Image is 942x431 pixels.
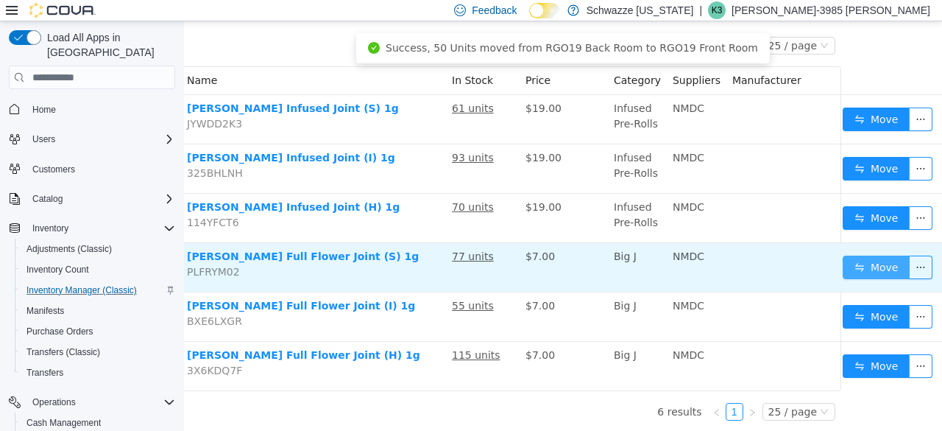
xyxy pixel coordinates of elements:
[268,328,316,340] u: 115 units
[3,81,215,93] a: [PERSON_NAME] Infused Joint (S) 1g
[472,3,517,18] span: Feedback
[3,189,181,209] button: Catalog
[15,259,181,280] button: Inventory Count
[529,3,560,18] input: Dark Mode
[732,1,930,19] p: [PERSON_NAME]-3985 [PERSON_NAME]
[202,21,574,32] span: Success, 50 Units moved from RGO19 Back Room to RGO19 Front Room
[3,195,55,207] span: 114YFCT6
[725,284,748,307] button: icon: ellipsis
[3,343,58,355] span: 3X6KDQ7F
[21,364,69,382] a: Transfers
[489,81,520,93] span: NMDC
[341,53,366,65] span: Price
[424,123,483,172] td: Infused Pre-Rolls
[26,220,175,237] span: Inventory
[21,323,175,340] span: Purchase Orders
[341,278,371,290] span: $7.00
[21,364,175,382] span: Transfers
[32,164,75,175] span: Customers
[21,302,175,320] span: Manifests
[21,323,99,340] a: Purchase Orders
[3,328,236,340] a: [PERSON_NAME] Full Flower Joint (H) 1g
[587,1,694,19] p: Schwazze [US_STATE]
[268,229,310,241] u: 77 units
[424,222,483,271] td: Big J
[21,240,175,258] span: Adjustments (Classic)
[26,190,68,208] button: Catalog
[564,387,573,396] i: icon: right
[26,305,64,317] span: Manifests
[542,382,559,399] a: 1
[489,278,520,290] span: NMDC
[29,3,96,18] img: Cova
[659,234,726,258] button: icon: swapMove
[659,185,726,209] button: icon: swapMove
[26,326,93,337] span: Purchase Orders
[489,180,520,192] span: NMDC
[32,193,63,205] span: Catalog
[26,101,62,119] a: Home
[341,180,378,192] span: $19.00
[21,240,118,258] a: Adjustments (Classic)
[3,278,231,290] a: [PERSON_NAME] Full Flower Joint (I) 1g
[725,136,748,159] button: icon: ellipsis
[3,245,56,256] span: PLFRYM02
[26,264,89,276] span: Inventory Count
[725,185,748,209] button: icon: ellipsis
[3,53,33,65] span: Name
[489,229,520,241] span: NMDC
[699,1,702,19] p: |
[3,392,181,413] button: Operations
[659,284,726,307] button: icon: swapMove
[659,86,726,110] button: icon: swapMove
[3,218,181,239] button: Inventory
[26,99,175,118] span: Home
[26,161,81,178] a: Customers
[15,321,181,342] button: Purchase Orders
[268,53,309,65] span: In Stock
[15,342,181,362] button: Transfers (Classic)
[3,98,181,119] button: Home
[584,16,633,32] div: 25 / page
[15,301,181,321] button: Manifests
[584,382,633,399] div: 25 / page
[184,21,196,32] i: icon: check-circle
[341,130,378,142] span: $19.00
[473,382,517,399] li: 6 results
[268,130,310,142] u: 93 units
[489,53,536,65] span: Suppliers
[26,393,82,411] button: Operations
[15,239,181,259] button: Adjustments (Classic)
[636,386,645,396] i: icon: down
[430,53,477,65] span: Category
[341,328,371,340] span: $7.00
[32,133,55,145] span: Users
[32,396,76,408] span: Operations
[725,234,748,258] button: icon: ellipsis
[26,160,175,178] span: Customers
[32,222,68,234] span: Inventory
[21,343,106,361] a: Transfers (Classic)
[21,261,95,278] a: Inventory Count
[26,346,100,358] span: Transfers (Classic)
[489,328,520,340] span: NMDC
[21,281,143,299] a: Inventory Manager (Classic)
[26,220,74,237] button: Inventory
[636,20,645,30] i: icon: down
[559,382,577,399] li: Next Page
[15,362,181,383] button: Transfers
[725,86,748,110] button: icon: ellipsis
[15,280,181,301] button: Inventory Manager (Classic)
[659,136,726,159] button: icon: swapMove
[529,18,530,19] span: Dark Mode
[3,97,58,108] span: JYWDD2K3
[712,1,723,19] span: K3
[341,229,371,241] span: $7.00
[528,387,537,396] i: icon: left
[26,284,137,296] span: Inventory Manager (Classic)
[32,104,56,116] span: Home
[341,81,378,93] span: $19.00
[424,172,483,222] td: Infused Pre-Rolls
[542,382,559,399] li: 1
[524,382,542,399] li: Previous Page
